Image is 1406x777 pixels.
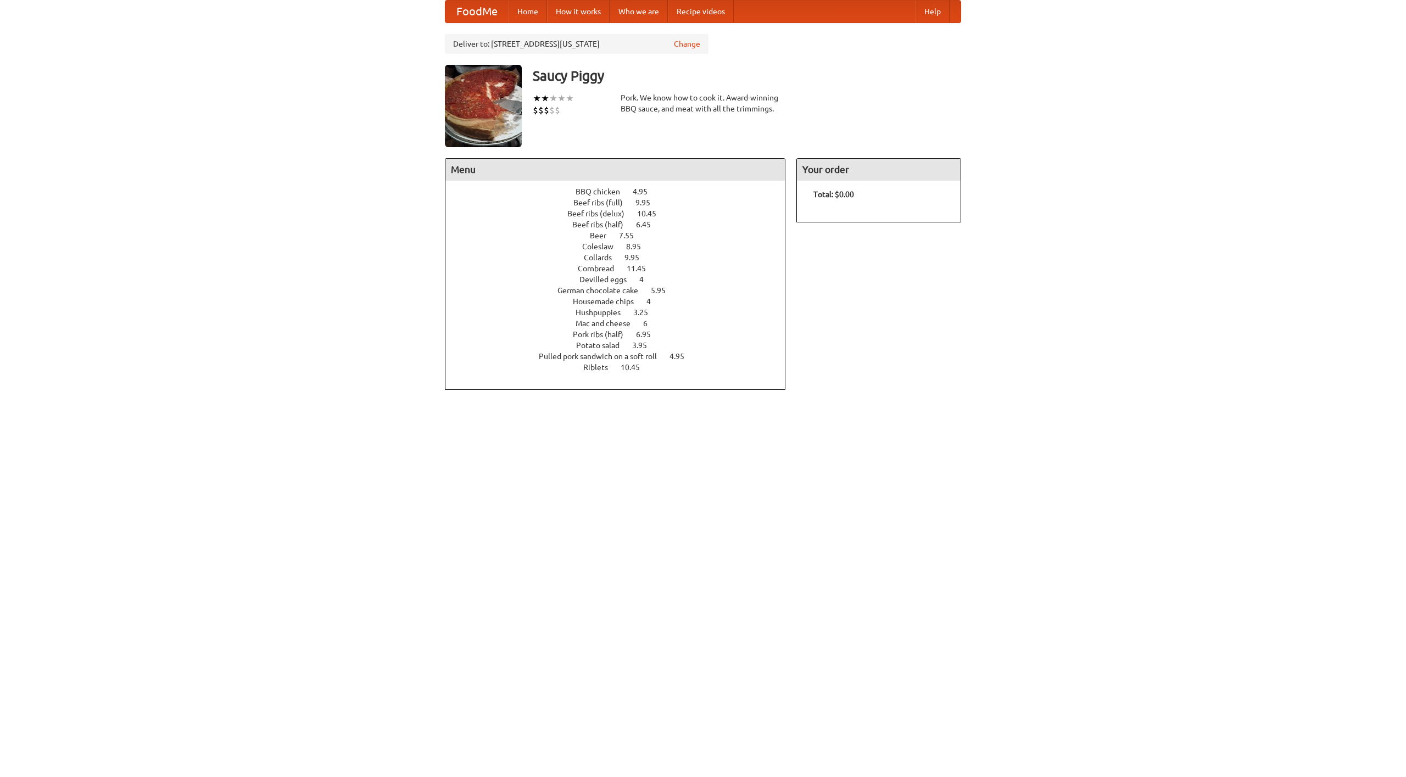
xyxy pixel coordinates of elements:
li: $ [549,104,555,116]
span: Beef ribs (half) [572,220,634,229]
li: $ [544,104,549,116]
a: Beef ribs (full) 9.95 [573,198,671,207]
li: ★ [557,92,566,104]
a: German chocolate cake 5.95 [557,286,686,295]
span: Housemade chips [573,297,645,306]
a: Beef ribs (half) 6.45 [572,220,671,229]
span: 3.95 [632,341,658,350]
a: Home [509,1,547,23]
li: $ [538,104,544,116]
li: ★ [533,92,541,104]
span: Coleslaw [582,242,624,251]
a: Help [916,1,950,23]
a: Cornbread 11.45 [578,264,666,273]
span: 6.95 [636,330,662,339]
li: $ [533,104,538,116]
a: Who we are [610,1,668,23]
li: ★ [541,92,549,104]
a: Change [674,38,700,49]
span: Collards [584,253,623,262]
a: BBQ chicken 4.95 [576,187,668,196]
a: How it works [547,1,610,23]
a: Beer 7.55 [590,231,654,240]
span: 7.55 [619,231,645,240]
a: Collards 9.95 [584,253,660,262]
span: BBQ chicken [576,187,631,196]
a: Coleslaw 8.95 [582,242,661,251]
span: Beef ribs (delux) [567,209,635,218]
span: 11.45 [627,264,657,273]
span: 5.95 [651,286,677,295]
a: Potato salad 3.95 [576,341,667,350]
span: German chocolate cake [557,286,649,295]
span: 3.25 [633,308,659,317]
span: 6.45 [636,220,662,229]
a: Pulled pork sandwich on a soft roll 4.95 [539,352,705,361]
a: FoodMe [445,1,509,23]
span: 4.95 [633,187,659,196]
span: 8.95 [626,242,652,251]
li: ★ [549,92,557,104]
li: ★ [566,92,574,104]
a: Riblets 10.45 [583,363,660,372]
div: Pork. We know how to cook it. Award-winning BBQ sauce, and meat with all the trimmings. [621,92,785,114]
div: Deliver to: [STREET_ADDRESS][US_STATE] [445,34,708,54]
img: angular.jpg [445,65,522,147]
span: 9.95 [635,198,661,207]
span: Beef ribs (full) [573,198,634,207]
a: Hushpuppies 3.25 [576,308,668,317]
span: 10.45 [637,209,667,218]
span: Beer [590,231,617,240]
a: Recipe videos [668,1,734,23]
span: Hushpuppies [576,308,632,317]
a: Housemade chips 4 [573,297,671,306]
span: Pulled pork sandwich on a soft roll [539,352,668,361]
b: Total: $0.00 [813,190,854,199]
a: Pork ribs (half) 6.95 [573,330,671,339]
span: Mac and cheese [576,319,641,328]
span: 4 [639,275,655,284]
span: Potato salad [576,341,631,350]
li: $ [555,104,560,116]
span: 9.95 [624,253,650,262]
span: 10.45 [621,363,651,372]
span: 4.95 [669,352,695,361]
span: Pork ribs (half) [573,330,634,339]
span: 6 [643,319,659,328]
h3: Saucy Piggy [533,65,961,87]
span: Cornbread [578,264,625,273]
span: Devilled eggs [579,275,638,284]
h4: Your order [797,159,961,181]
span: 4 [646,297,662,306]
span: Riblets [583,363,619,372]
a: Mac and cheese 6 [576,319,668,328]
a: Devilled eggs 4 [579,275,664,284]
h4: Menu [445,159,785,181]
a: Beef ribs (delux) 10.45 [567,209,677,218]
